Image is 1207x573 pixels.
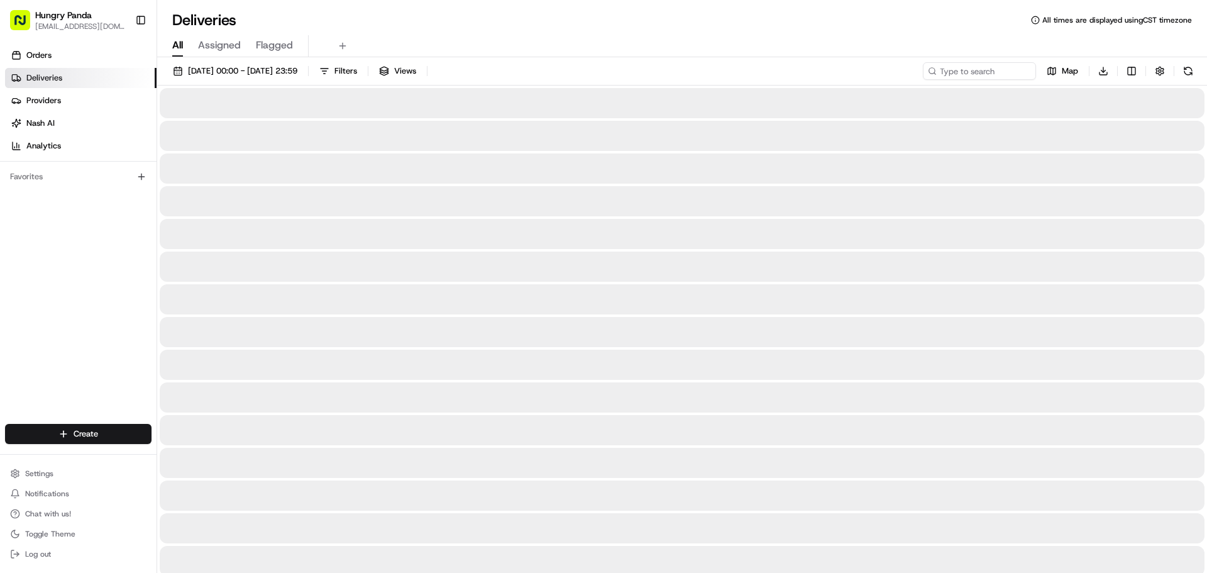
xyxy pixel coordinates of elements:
span: Toggle Theme [25,529,75,539]
button: Toggle Theme [5,525,152,543]
div: Favorites [5,167,152,187]
a: Analytics [5,136,157,156]
span: All [172,38,183,53]
a: Orders [5,45,157,65]
span: Map [1062,65,1078,77]
span: Orders [26,50,52,61]
span: Settings [25,469,53,479]
button: Hungry Panda [35,9,92,21]
button: Map [1041,62,1084,80]
span: Analytics [26,140,61,152]
a: Deliveries [5,68,157,88]
span: Filters [334,65,357,77]
input: Type to search [923,62,1036,80]
button: Create [5,424,152,444]
button: Hungry Panda[EMAIL_ADDRESS][DOMAIN_NAME] [5,5,130,35]
span: Nash AI [26,118,55,129]
span: Log out [25,549,51,559]
h1: Deliveries [172,10,236,30]
span: Assigned [198,38,241,53]
button: [EMAIL_ADDRESS][DOMAIN_NAME] [35,21,125,31]
span: Providers [26,95,61,106]
button: [DATE] 00:00 - [DATE] 23:59 [167,62,303,80]
button: Filters [314,62,363,80]
a: Nash AI [5,113,157,133]
span: Notifications [25,489,69,499]
span: All times are displayed using CST timezone [1042,15,1192,25]
span: Chat with us! [25,509,71,519]
span: Views [394,65,416,77]
a: Providers [5,91,157,111]
button: Log out [5,545,152,563]
button: Chat with us! [5,505,152,523]
button: Refresh [1179,62,1197,80]
span: [DATE] 00:00 - [DATE] 23:59 [188,65,297,77]
span: Create [74,428,98,440]
span: Flagged [256,38,293,53]
button: Notifications [5,485,152,503]
span: Deliveries [26,72,62,84]
button: Settings [5,465,152,482]
button: Views [373,62,422,80]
